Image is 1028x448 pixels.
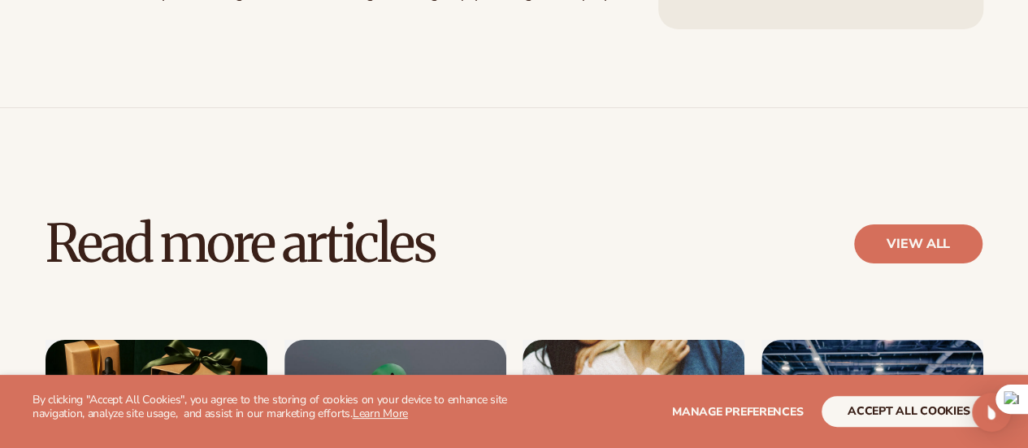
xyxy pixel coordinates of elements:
[33,394,514,421] p: By clicking "Accept All Cookies", you agree to the storing of cookies on your device to enhance s...
[672,396,803,427] button: Manage preferences
[972,393,1011,432] div: Open Intercom Messenger
[353,406,408,421] a: Learn More
[822,396,995,427] button: accept all cookies
[672,404,803,420] span: Manage preferences
[46,216,434,271] h2: Read more articles
[854,224,982,263] a: view all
